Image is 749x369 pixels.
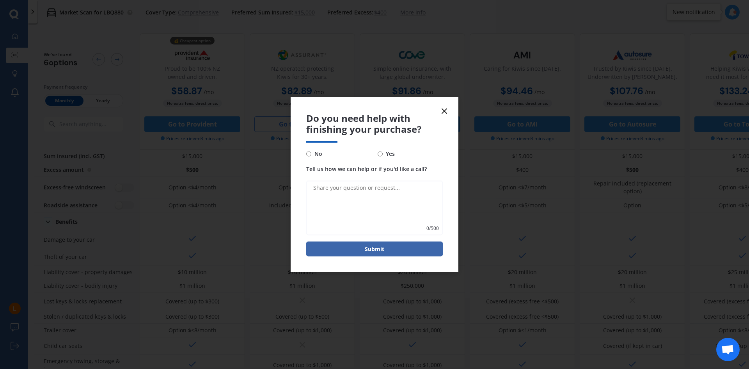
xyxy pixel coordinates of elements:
input: Yes [378,151,383,156]
span: Tell us how we can help or if you'd like a call? [306,165,427,173]
span: No [311,149,322,159]
button: Submit [306,242,443,257]
span: 0 / 500 [426,225,439,232]
div: Open chat [716,338,740,361]
input: No [306,151,311,156]
span: Do you need help with finishing your purchase? [306,112,443,135]
span: Yes [383,149,395,159]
